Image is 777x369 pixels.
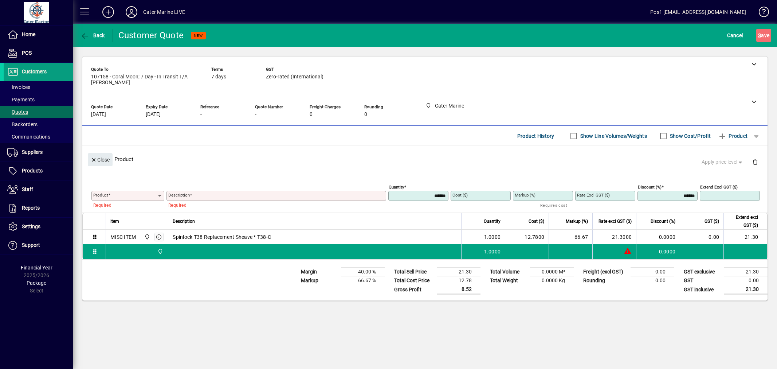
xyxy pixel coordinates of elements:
span: Invoices [7,84,30,90]
td: Markup [297,276,341,285]
span: Description [173,217,195,225]
div: Cater Marine LIVE [143,6,185,18]
span: Cancel [727,30,743,41]
span: 0 [310,112,313,117]
mat-hint: Requires cost [540,201,567,209]
td: Total Cost Price [391,276,437,285]
label: Show Line Volumes/Weights [579,132,647,140]
button: Close [88,153,113,166]
td: 21.30 [437,268,480,276]
span: Support [22,242,40,248]
td: Rounding [580,276,631,285]
td: GST exclusive [680,268,724,276]
span: Item [110,217,119,225]
div: 21.3000 [597,233,632,241]
mat-error: Required [93,201,158,209]
button: Apply price level [699,156,747,169]
td: 21.30 [724,268,768,276]
button: Cancel [725,29,745,42]
td: Gross Profit [391,285,437,294]
span: Payments [7,97,35,102]
a: Quotes [4,106,73,118]
span: Cater Marine [156,248,164,256]
span: Suppliers [22,149,43,155]
td: 0.0000 [636,244,680,259]
mat-label: Cost ($) [452,193,468,198]
span: Extend excl GST ($) [728,213,758,229]
span: Settings [22,224,40,229]
a: Products [4,162,73,180]
mat-label: Markup (%) [515,193,535,198]
a: POS [4,44,73,62]
td: 0.00 [631,276,674,285]
td: Freight (excl GST) [580,268,631,276]
mat-label: Description [168,193,190,198]
td: Margin [297,268,341,276]
span: Quantity [484,217,501,225]
td: GST inclusive [680,285,724,294]
span: Close [91,154,110,166]
span: Spinlock T38 Replacement Sheave * T38-C [173,233,271,241]
td: 40.00 % [341,268,385,276]
button: Back [79,29,107,42]
td: 8.52 [437,285,480,294]
span: S [758,32,761,38]
td: 0.00 [631,268,674,276]
span: 1.0000 [484,233,501,241]
td: 21.30 [724,285,768,294]
mat-label: Discount (%) [638,184,662,190]
span: Communications [7,134,50,140]
td: 0.0000 Kg [530,276,574,285]
button: Product History [514,129,557,143]
td: 66.67 [549,230,592,244]
span: Home [22,31,35,37]
a: Home [4,26,73,44]
span: Staff [22,186,33,192]
td: Total Volume [486,268,530,276]
span: Quotes [7,109,28,115]
mat-label: Extend excl GST ($) [700,184,738,190]
span: Rate excl GST ($) [599,217,632,225]
td: 0.0000 M³ [530,268,574,276]
span: Products [22,168,43,174]
span: GST ($) [705,217,719,225]
div: Pos1 [EMAIL_ADDRESS][DOMAIN_NAME] [650,6,746,18]
app-page-header-button: Delete [746,159,764,165]
span: Financial Year [21,265,52,271]
span: - [200,112,202,117]
span: Markup (%) [566,217,588,225]
span: Back [81,32,105,38]
span: - [255,112,256,117]
mat-label: Rate excl GST ($) [577,193,610,198]
td: 12.7800 [505,230,549,244]
button: Save [756,29,771,42]
span: Product History [517,130,554,142]
span: POS [22,50,32,56]
label: Show Cost/Profit [668,132,711,140]
td: Total Sell Price [391,268,437,276]
span: 1.0000 [484,248,501,255]
td: 0.00 [724,276,768,285]
span: NEW [194,33,203,38]
app-page-header-button: Close [86,156,114,163]
mat-error: Required [168,201,380,209]
a: Settings [4,218,73,236]
span: [DATE] [91,112,106,117]
mat-label: Quantity [389,184,404,190]
td: 12.78 [437,276,480,285]
span: Customers [22,69,47,74]
span: Reports [22,205,40,211]
td: Total Weight [486,276,530,285]
a: Invoices [4,81,73,93]
a: Communications [4,131,73,143]
mat-label: Product [93,193,108,198]
td: 0.00 [680,230,723,244]
div: Product [82,146,768,172]
span: Package [27,280,46,286]
td: 0.0000 [636,230,680,244]
td: GST [680,276,724,285]
span: ave [758,30,769,41]
button: Delete [746,153,764,171]
a: Payments [4,93,73,106]
span: Cater Marine [142,233,151,241]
